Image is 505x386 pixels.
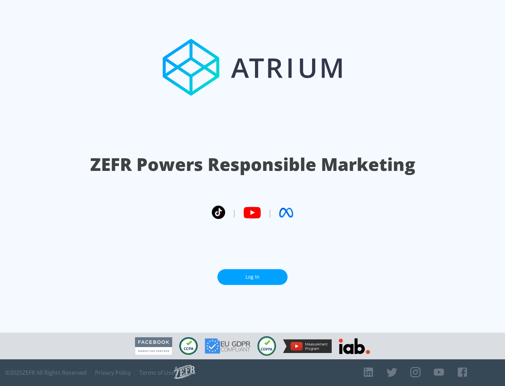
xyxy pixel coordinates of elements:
img: IAB [339,338,370,354]
img: YouTube Measurement Program [283,339,332,353]
a: Log In [217,269,288,285]
h1: ZEFR Powers Responsible Marketing [90,152,415,177]
img: CCPA Compliant [179,337,198,355]
a: Privacy Policy [95,369,131,376]
img: GDPR Compliant [205,338,250,354]
img: COPPA Compliant [257,336,276,356]
a: Terms of Use [139,369,174,376]
span: | [268,207,272,218]
span: | [232,207,236,218]
span: © 2025 ZEFR All Rights Reserved [5,369,87,376]
img: Facebook Marketing Partner [135,337,172,355]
